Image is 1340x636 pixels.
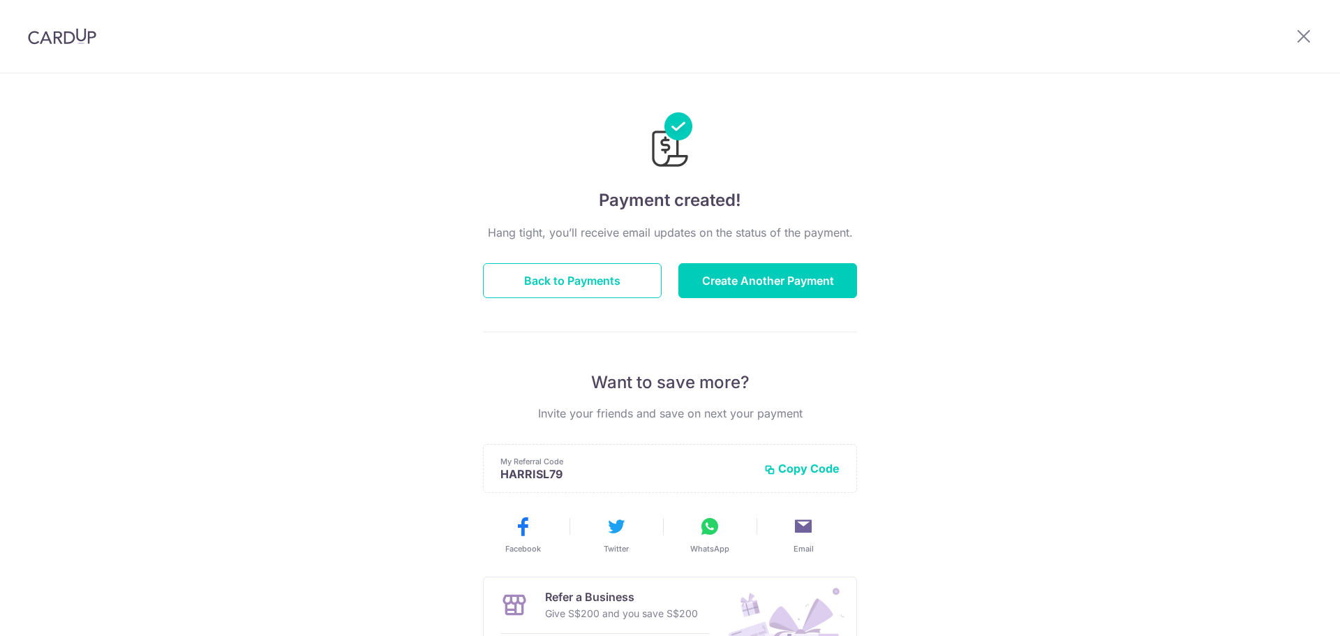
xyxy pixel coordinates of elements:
[505,543,541,554] span: Facebook
[762,515,844,554] button: Email
[669,515,751,554] button: WhatsApp
[500,467,753,481] p: HARRISL79
[500,456,753,467] p: My Referral Code
[648,112,692,171] img: Payments
[690,543,729,554] span: WhatsApp
[483,405,857,422] p: Invite your friends and save on next your payment
[483,263,662,298] button: Back to Payments
[575,515,657,554] button: Twitter
[483,188,857,213] h4: Payment created!
[604,543,629,554] span: Twitter
[545,605,698,622] p: Give S$200 and you save S$200
[764,461,840,475] button: Copy Code
[678,263,857,298] button: Create Another Payment
[545,589,698,605] p: Refer a Business
[483,224,857,241] p: Hang tight, you’ll receive email updates on the status of the payment.
[794,543,814,554] span: Email
[482,515,564,554] button: Facebook
[28,28,96,45] img: CardUp
[483,371,857,394] p: Want to save more?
